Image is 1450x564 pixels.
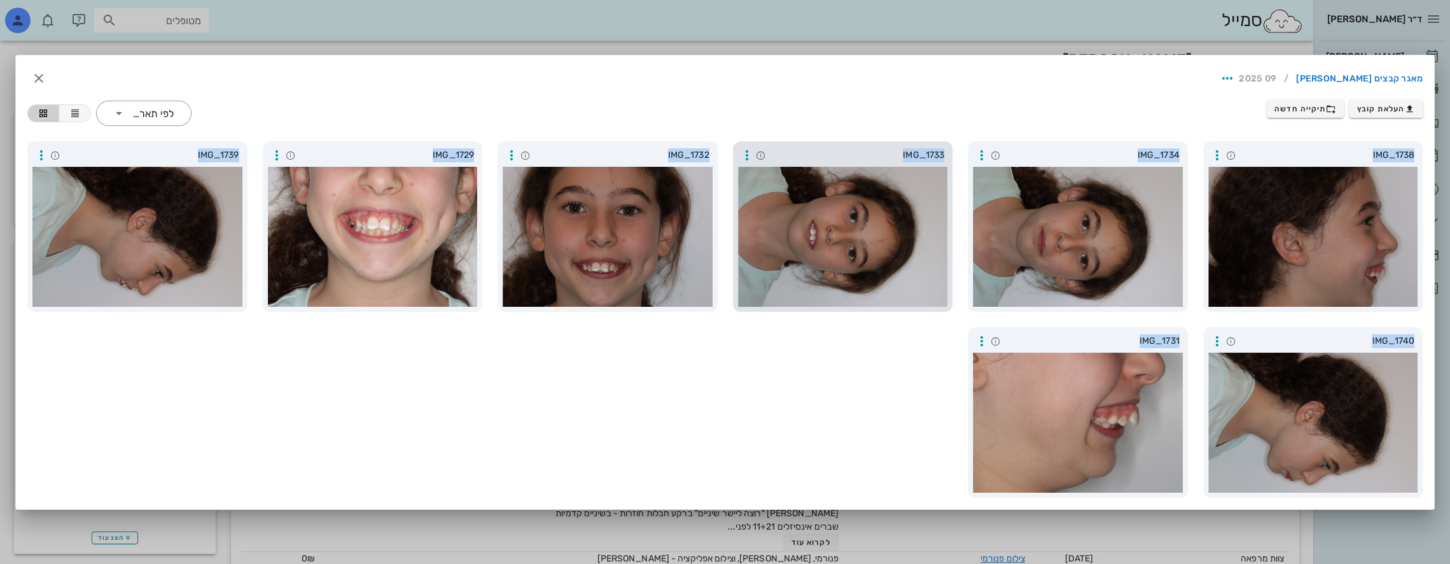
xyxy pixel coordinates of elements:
div: לפי תאריך [131,108,174,120]
span: IMG_1733 [769,148,945,162]
span: IMG_1729 [299,148,475,162]
button: העלאת קובץ [1349,100,1423,118]
a: מאגר קבצים [PERSON_NAME] [1296,69,1423,89]
span: IMG_1734 [1004,148,1180,162]
span: IMG_1732 [534,148,709,162]
span: העלאת קובץ [1357,104,1415,114]
div: לפי תאריך [96,101,192,126]
li: / [1276,69,1296,89]
button: תיקייה חדשה [1267,100,1344,118]
span: IMG_1739 [64,148,239,162]
span: תיקייה חדשה [1274,104,1336,114]
span: IMG_1731 [1004,334,1180,348]
span: IMG_1740 [1239,334,1415,348]
span: IMG_1738 [1239,148,1415,162]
